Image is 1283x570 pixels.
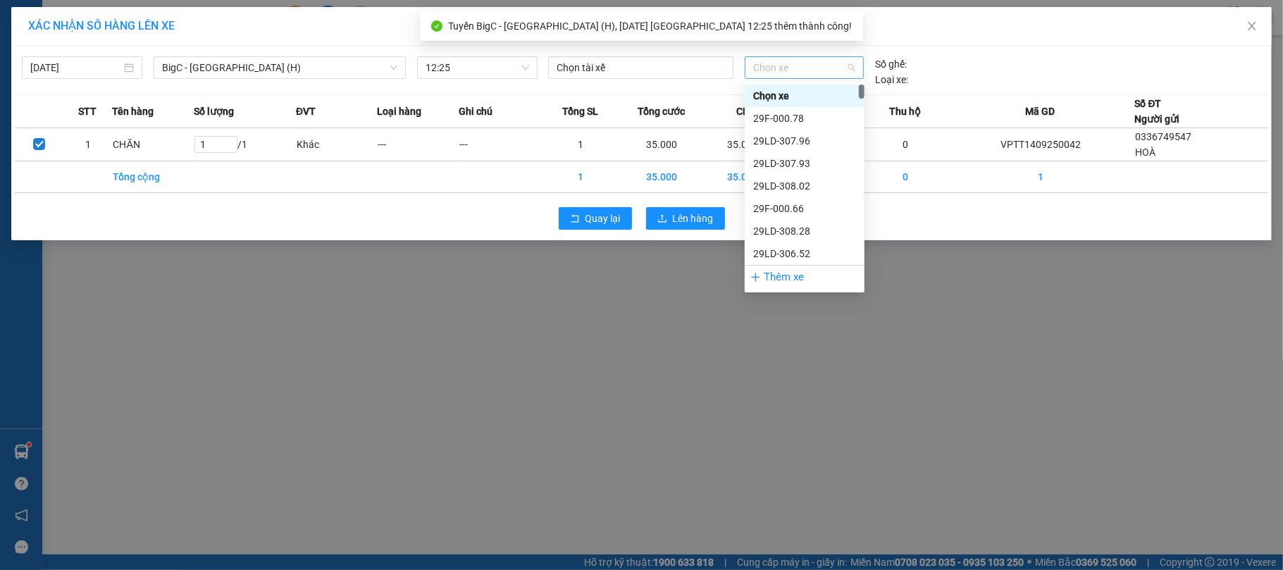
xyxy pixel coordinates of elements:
[946,161,1135,193] td: 1
[30,60,121,75] input: 14/09/2025
[753,111,856,126] div: 29F-000.78
[378,128,459,161] td: ---
[378,104,422,119] span: Loại hàng
[562,104,598,119] span: Tổng SL
[570,213,580,225] span: rollback
[753,201,856,216] div: 29F-000.66
[540,161,621,193] td: 1
[194,128,296,161] td: / 1
[865,128,946,161] td: 0
[28,19,175,32] span: XÁC NHẬN SỐ HÀNG LÊN XE
[657,213,667,225] span: upload
[296,128,377,161] td: Khác
[745,197,864,220] div: 29F-000.66
[753,133,856,149] div: 29LD-307.96
[132,35,589,52] li: Số 10 ngõ 15 Ngọc Hồi, Q.[PERSON_NAME], [GEOGRAPHIC_DATA]
[745,220,864,242] div: 29LD-308.28
[736,104,749,119] span: CR
[646,207,725,230] button: uploadLên hàng
[702,128,783,161] td: 35.000
[875,56,907,72] span: Số ghế:
[18,18,88,88] img: logo.jpg
[112,128,193,161] td: CHĂN
[162,57,397,78] span: BigC - Ninh Bình (H)
[745,85,864,107] div: Chọn xe
[112,104,154,119] span: Tên hàng
[112,161,193,193] td: Tổng cộng
[1136,131,1192,142] span: 0336749547
[753,223,856,239] div: 29LD-308.28
[745,130,864,152] div: 29LD-307.96
[753,246,856,261] div: 29LD-306.52
[540,128,621,161] td: 1
[448,20,852,32] span: Tuyến BigC - [GEOGRAPHIC_DATA] (H), [DATE] [GEOGRAPHIC_DATA] 12:25 thêm thành công!
[745,152,864,175] div: 29LD-307.93
[750,272,761,283] span: plus
[431,20,442,32] span: check-circle
[889,104,921,119] span: Thu hộ
[296,104,316,119] span: ĐVT
[753,156,856,171] div: 29LD-307.93
[18,102,177,125] b: GỬI : VP Thọ Tháp
[753,88,856,104] div: Chọn xe
[753,178,856,194] div: 29LD-308.02
[702,161,783,193] td: 35.000
[1025,104,1055,119] span: Mã GD
[459,128,540,161] td: ---
[745,107,864,130] div: 29F-000.78
[745,175,864,197] div: 29LD-308.02
[1246,20,1258,32] span: close
[63,128,112,161] td: 1
[459,104,492,119] span: Ghi chú
[673,211,714,226] span: Lên hàng
[1232,7,1272,47] button: Close
[1136,147,1156,158] span: HOÀ
[194,104,234,119] span: Số lượng
[753,57,856,78] span: Chọn xe
[638,104,685,119] span: Tổng cước
[1135,96,1180,127] div: Số ĐT Người gửi
[621,128,702,161] td: 35.000
[426,57,529,78] span: 12:25
[559,207,632,230] button: rollbackQuay lại
[745,242,864,265] div: 29LD-306.52
[78,104,97,119] span: STT
[621,161,702,193] td: 35.000
[585,211,621,226] span: Quay lại
[132,52,589,70] li: Hotline: 19001155
[865,161,946,193] td: 0
[946,128,1135,161] td: VPTT1409250042
[875,72,908,87] span: Loại xe:
[390,63,398,72] span: down
[745,265,864,290] div: Thêm xe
